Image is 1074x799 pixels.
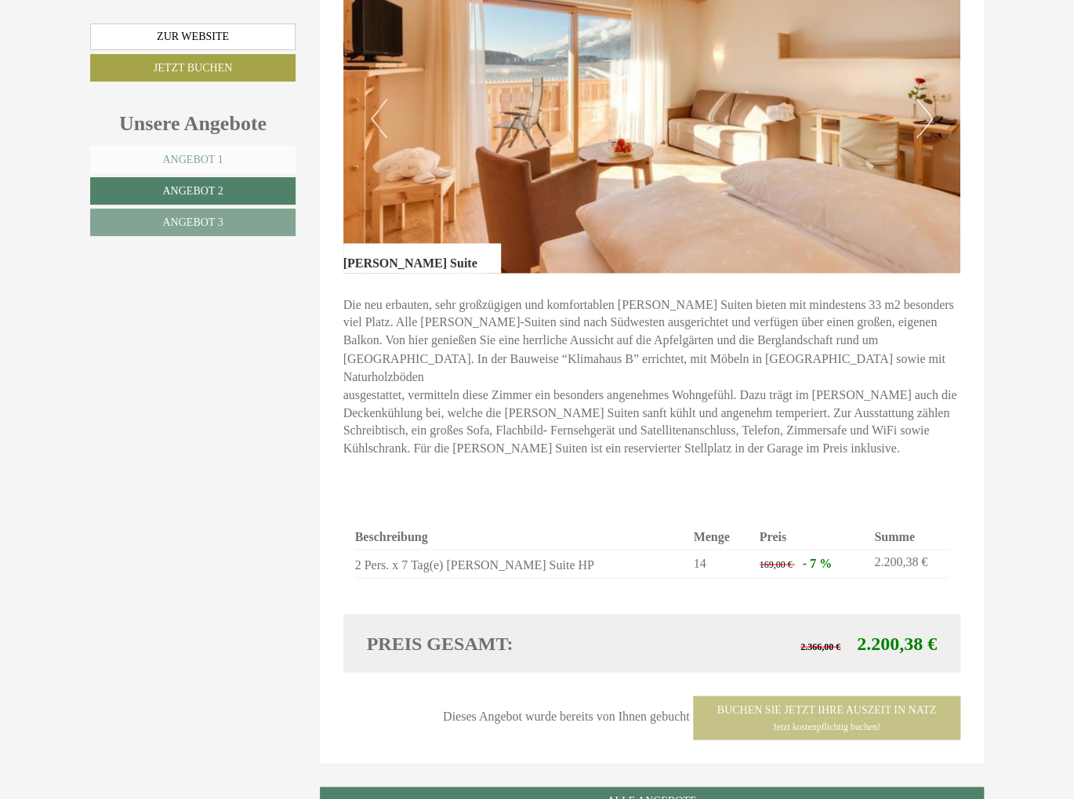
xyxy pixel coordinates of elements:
[90,24,296,50] a: Zur Website
[162,154,223,165] span: Angebot 1
[753,525,869,549] th: Preis
[355,549,688,577] td: 2 Pers. x 7 Tag(e) [PERSON_NAME] Suite HP
[687,525,753,549] th: Menge
[803,556,832,569] span: - 7 %
[868,549,949,577] td: 2.200,38 €
[800,641,840,652] span: 2.366,00 €
[343,296,961,458] p: Die neu erbauten, sehr großzügigen und komfortablen [PERSON_NAME] Suiten bieten mit mindestens 33...
[443,710,690,723] span: Dieses Angebot wurde bereits von Ihnen gebucht
[162,185,223,197] span: Angebot 2
[868,525,949,549] th: Summe
[760,558,793,569] span: 169,00 €
[355,525,688,549] th: Beschreibung
[687,549,753,577] td: 14
[857,633,937,653] span: 2.200,38 €
[371,99,387,138] button: Previous
[343,243,501,273] div: [PERSON_NAME] Suite
[90,54,296,82] a: Jetzt buchen
[916,99,933,138] button: Next
[162,216,223,228] span: Angebot 3
[90,109,296,138] div: Unsere Angebote
[355,630,652,656] div: Preis gesamt:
